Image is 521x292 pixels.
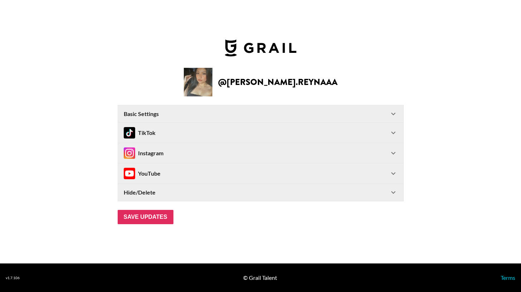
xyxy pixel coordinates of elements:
div: v 1.7.106 [6,276,20,280]
div: © Grail Talent [243,274,277,281]
img: TikTok [124,127,135,139]
div: TikTok [124,127,156,139]
img: Instagram [124,147,135,159]
strong: Hide/Delete [124,189,156,196]
div: YouTube [124,168,161,179]
a: Terms [501,274,515,281]
div: TikTokTikTok [118,123,403,143]
img: Instagram [124,168,135,179]
img: Grail Talent Logo [225,39,296,56]
strong: Basic Settings [124,110,159,117]
div: Basic Settings [118,105,403,122]
input: Save Updates [118,210,173,224]
div: InstagramYouTube [118,163,403,183]
div: Instagram [124,147,163,159]
h2: @ [PERSON_NAME].reynaaa [218,78,338,86]
div: Hide/Delete [118,184,403,201]
div: InstagramInstagram [118,143,403,163]
img: Creator [184,68,212,96]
